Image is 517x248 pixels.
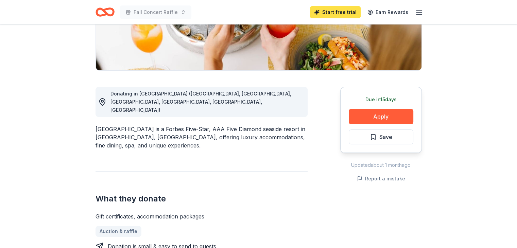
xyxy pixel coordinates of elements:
[310,6,361,18] a: Start free trial
[96,125,308,149] div: [GEOGRAPHIC_DATA] is a Forbes Five-Star, AAA Five Diamond seaside resort in [GEOGRAPHIC_DATA], [G...
[357,175,405,183] button: Report a mistake
[120,5,191,19] button: Fall Concert Raffle
[379,132,392,141] span: Save
[110,91,291,113] span: Donating in [GEOGRAPHIC_DATA] ([GEOGRAPHIC_DATA], [GEOGRAPHIC_DATA], [GEOGRAPHIC_DATA], [GEOGRAPH...
[96,226,141,237] a: Auction & raffle
[340,161,422,169] div: Updated about 1 month ago
[349,109,413,124] button: Apply
[96,212,308,220] div: Gift certificates, accommodation packages
[96,193,308,204] h2: What they donate
[96,4,115,20] a: Home
[134,8,178,16] span: Fall Concert Raffle
[363,6,412,18] a: Earn Rewards
[349,95,413,104] div: Due in 15 days
[349,129,413,144] button: Save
